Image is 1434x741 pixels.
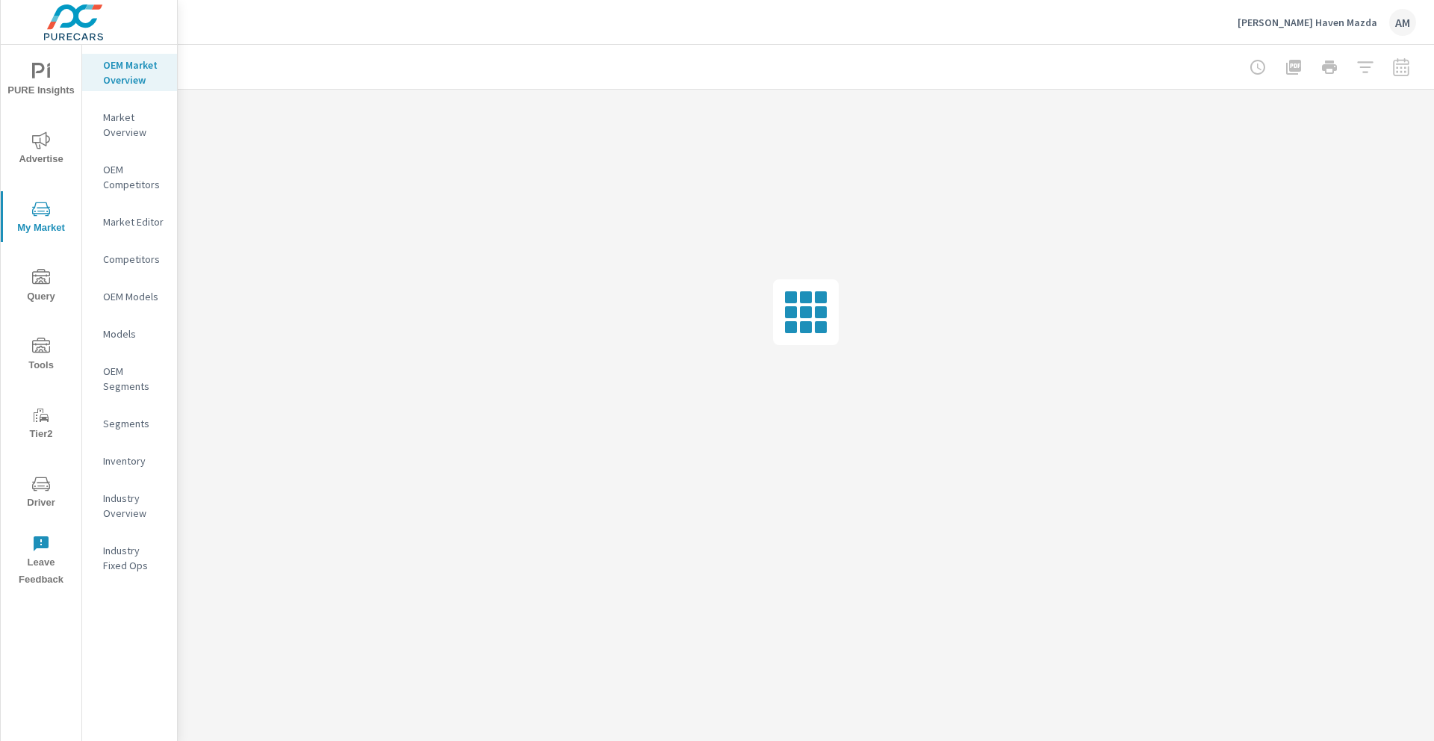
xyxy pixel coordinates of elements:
[5,406,77,443] span: Tier2
[82,450,177,472] div: Inventory
[1389,9,1416,36] div: AM
[103,416,165,431] p: Segments
[82,323,177,345] div: Models
[103,252,165,267] p: Competitors
[103,491,165,521] p: Industry Overview
[82,285,177,308] div: OEM Models
[103,364,165,394] p: OEM Segments
[1238,16,1377,29] p: [PERSON_NAME] Haven Mazda
[103,453,165,468] p: Inventory
[5,338,77,374] span: Tools
[103,58,165,87] p: OEM Market Overview
[82,158,177,196] div: OEM Competitors
[1,45,81,595] div: nav menu
[82,487,177,524] div: Industry Overview
[82,248,177,270] div: Competitors
[103,214,165,229] p: Market Editor
[5,131,77,168] span: Advertise
[82,106,177,143] div: Market Overview
[5,200,77,237] span: My Market
[82,211,177,233] div: Market Editor
[82,412,177,435] div: Segments
[103,326,165,341] p: Models
[103,289,165,304] p: OEM Models
[82,539,177,577] div: Industry Fixed Ops
[82,360,177,397] div: OEM Segments
[82,54,177,91] div: OEM Market Overview
[5,63,77,99] span: PURE Insights
[5,269,77,306] span: Query
[5,535,77,589] span: Leave Feedback
[103,162,165,192] p: OEM Competitors
[103,543,165,573] p: Industry Fixed Ops
[5,475,77,512] span: Driver
[103,110,165,140] p: Market Overview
